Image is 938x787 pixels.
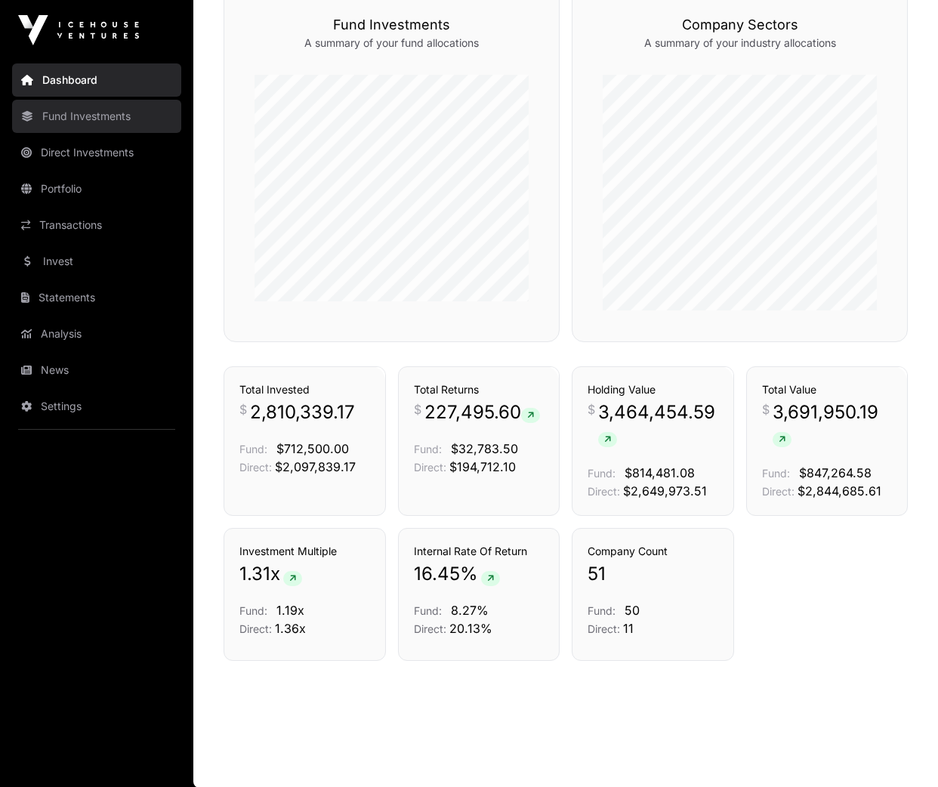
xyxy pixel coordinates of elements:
span: $847,264.58 [799,465,872,480]
span: Fund: [414,604,442,617]
span: 11 [623,621,634,636]
h3: Holding Value [588,382,718,397]
a: Transactions [12,208,181,242]
span: 227,495.60 [424,400,540,424]
span: Direct: [239,622,272,635]
span: $ [762,400,770,418]
a: Invest [12,245,181,278]
span: Direct: [414,461,446,474]
a: Fund Investments [12,100,181,133]
p: A summary of your fund allocations [255,35,529,51]
span: Direct: [414,622,446,635]
p: A summary of your industry allocations [603,35,877,51]
h3: Fund Investments [255,14,529,35]
span: Fund: [762,467,790,480]
span: 1.31 [239,562,270,586]
span: Direct: [588,622,620,635]
span: Direct: [762,485,795,498]
a: Statements [12,281,181,314]
h3: Investment Multiple [239,544,370,559]
h3: Total Returns [414,382,545,397]
span: Fund: [588,467,616,480]
span: Fund: [239,604,267,617]
span: 2,810,339.17 [250,400,355,424]
span: $814,481.08 [625,465,695,480]
h3: Company Count [588,544,718,559]
span: x [270,562,280,586]
img: Icehouse Ventures Logo [18,15,139,45]
iframe: Chat Widget [862,714,938,787]
span: 3,464,454.59 [598,400,718,449]
span: $2,097,839.17 [275,459,356,474]
span: $2,649,973.51 [623,483,707,498]
span: 16.45 [414,562,460,586]
a: Analysis [12,317,181,350]
h3: Total Value [762,382,893,397]
span: 1.36x [275,621,306,636]
span: % [460,562,478,586]
a: Direct Investments [12,136,181,169]
a: Portfolio [12,172,181,205]
a: Dashboard [12,63,181,97]
span: $ [239,400,247,418]
h3: Company Sectors [603,14,877,35]
h3: Total Invested [239,382,370,397]
span: Fund: [588,604,616,617]
span: Fund: [414,443,442,455]
span: $32,783.50 [451,441,518,456]
span: Direct: [239,461,272,474]
span: 3,691,950.19 [773,400,893,449]
span: 50 [625,603,640,618]
span: 51 [588,562,606,586]
span: $194,712.10 [449,459,516,474]
span: 20.13% [449,621,492,636]
a: News [12,353,181,387]
h3: Internal Rate Of Return [414,544,545,559]
span: 1.19x [276,603,304,618]
span: Fund: [239,443,267,455]
span: $2,844,685.61 [798,483,881,498]
span: $712,500.00 [276,441,349,456]
span: $ [414,400,421,418]
a: Settings [12,390,181,423]
span: $ [588,400,595,418]
span: 8.27% [451,603,489,618]
span: Direct: [588,485,620,498]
